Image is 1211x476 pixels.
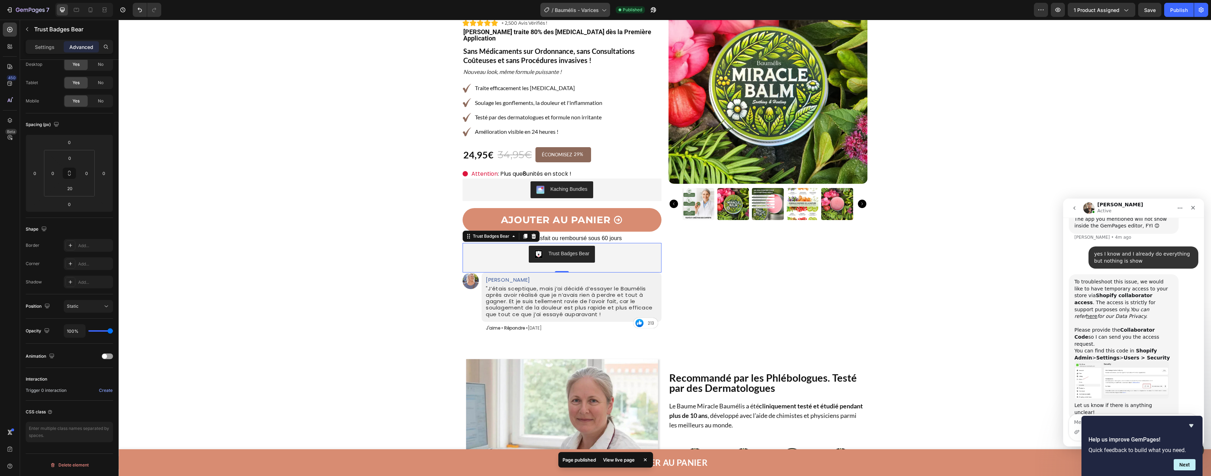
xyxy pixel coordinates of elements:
div: Beta [5,129,17,134]
img: gempages_569609225471263896-7be598c0-296f-48e1-bfde-89219bb97593.png [663,428,684,450]
strong: 8 [404,150,408,158]
p: "J’étais sceptique, mais j’ai décidé d’essayer le Baumélis après avoir réalisé que je n’avais rie... [367,266,539,298]
p: Le Baume Miracle Baumélis a été , développé avec l’aide de chimistes et physiciens parmi les meil... [551,382,745,410]
iframe: Design area [119,20,1211,476]
input: 0px [48,168,58,178]
div: ÉCONOMISEZ [422,131,454,139]
p: Soulage les gonflements, la douleur et l'inflammation [356,79,484,87]
button: Create [99,386,113,395]
input: 0 [62,137,76,148]
span: ✓ Garantie satisfait ou remboursé sous 60 jours [383,215,503,221]
p: [DATE] [367,306,447,311]
p: AJOUTER AU PANIER [503,439,589,447]
div: Kaching Bundles [432,166,469,173]
p: Amélioration visible en 24 heures ! [356,108,440,116]
span: Yes [73,61,80,68]
span: No [98,61,103,68]
p: Traite efficacement les [MEDICAL_DATA] [356,64,456,72]
span: : Plus que unités en stock ! [379,150,453,158]
div: Spacing (px) [26,120,61,130]
img: gempages_569609225471263896-7e1734b5-2c74-40eb-b315-7e18959c4147.png [344,93,353,102]
p: Quick feedback to build what you need. [1088,447,1196,453]
button: Trust Badges Bear [410,226,476,243]
p: Page published [563,456,596,463]
img: KachingBundles.png [418,166,426,174]
p: Sans Médicaments sur Ordonnance, sans Consultations Coûteuses et sans Procédures invasives ! [345,27,542,45]
img: gempages_569609225471263896-7e1734b5-2c74-40eb-b315-7e18959c4147.png [344,108,353,117]
div: Position [26,302,51,311]
span: / [552,6,553,14]
button: Save [1138,3,1161,17]
div: 24,95€ [344,130,376,140]
div: Mobile [26,98,39,104]
span: No [98,80,103,86]
span: Trigger 0 interaction [26,387,67,394]
input: 0px [63,153,77,163]
span: 1 product assigned [1074,6,1119,14]
div: Add... [78,279,111,286]
div: Trust Badges Bear [430,230,471,238]
input: Auto [64,325,85,337]
p: Attention [353,150,453,158]
div: Tablet [26,80,38,86]
h2: Recommandé par les Phlébologues. Testé par des Dermatologues [550,352,749,374]
div: Publish [1170,6,1188,14]
div: Add... [78,261,111,267]
div: View live page [599,455,639,465]
p: Testé par des dermatologues et formule non irritante [356,94,483,101]
strong: J'aime • Répondre • [367,305,409,311]
span: Yes [73,98,80,104]
i: Nouveau look, même formule puissante ! [345,49,443,55]
span: Static [67,303,79,309]
img: gempages_569609225471263896-5debc9fa-9d0b-4862-b9fb-c9fe713f5534.png [614,428,635,450]
span: Yes [73,80,80,86]
img: gempages_569609225471263896-ea846bb5-6eea-4518-84a6-5d112a222416.jpg [344,253,360,269]
input: 0 [99,168,109,178]
p: [PERSON_NAME] traite 80% des [MEDICAL_DATA] dès la Première Application [345,9,542,22]
div: Desktop [26,61,42,68]
div: 34,95€ [378,129,414,140]
button: Next question [1174,459,1196,470]
button: Hide survey [1187,421,1196,430]
input: 0px [81,168,92,178]
div: CSS class [26,409,53,415]
iframe: Intercom live chat [1063,199,1204,446]
span: No [98,98,103,104]
button: 7 [3,3,52,17]
button: Delete element [26,459,113,471]
input: 0 [30,168,40,178]
input: 0 [62,199,76,209]
div: Undo/Redo [133,3,161,17]
div: Trust Badges Bear [353,213,392,220]
img: CLDR_q6erfwCEAE=.png [416,230,424,239]
p: 7 [46,6,49,14]
img: gempages_569609225471263896-7e1734b5-2c74-40eb-b315-7e18959c4147.png [344,79,353,87]
p: Trust Badges Bear [34,25,110,33]
button: Kaching Bundles [412,162,474,178]
p: + 2,500 Avis Vérifiés ! [383,1,428,6]
div: Opacity [26,326,51,336]
button: Static [64,300,113,313]
p: Advanced [69,43,93,51]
